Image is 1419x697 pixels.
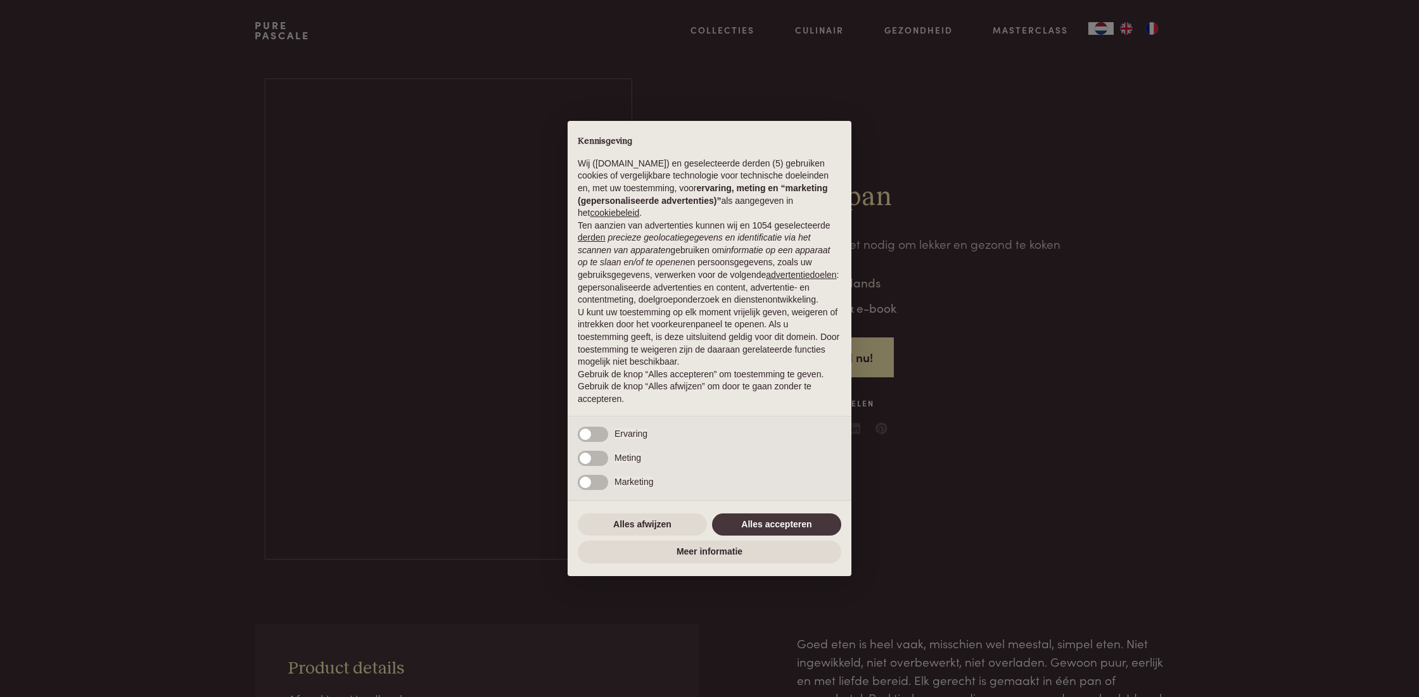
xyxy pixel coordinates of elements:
button: Meer informatie [578,541,841,563]
em: precieze geolocatiegegevens en identificatie via het scannen van apparaten [578,232,810,255]
p: Ten aanzien van advertenties kunnen wij en 1054 geselecteerde gebruiken om en persoonsgegevens, z... [578,220,841,306]
span: Marketing [614,477,653,487]
button: derden [578,232,606,244]
span: Meting [614,453,641,463]
p: U kunt uw toestemming op elk moment vrijelijk geven, weigeren of intrekken door het voorkeurenpan... [578,306,841,368]
h2: Kennisgeving [578,136,841,148]
span: Ervaring [614,429,647,439]
p: Gebruik de knop “Alles accepteren” om toestemming te geven. Gebruik de knop “Alles afwijzen” om d... [578,368,841,406]
a: cookiebeleid [590,208,639,218]
strong: ervaring, meting en “marketing (gepersonaliseerde advertenties)” [578,183,827,206]
button: Alles accepteren [712,513,841,536]
em: informatie op een apparaat op te slaan en/of te openen [578,245,830,268]
button: advertentiedoelen [766,269,836,282]
p: Wij ([DOMAIN_NAME]) en geselecteerde derden (5) gebruiken cookies of vergelijkbare technologie vo... [578,158,841,220]
button: Alles afwijzen [578,513,707,536]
